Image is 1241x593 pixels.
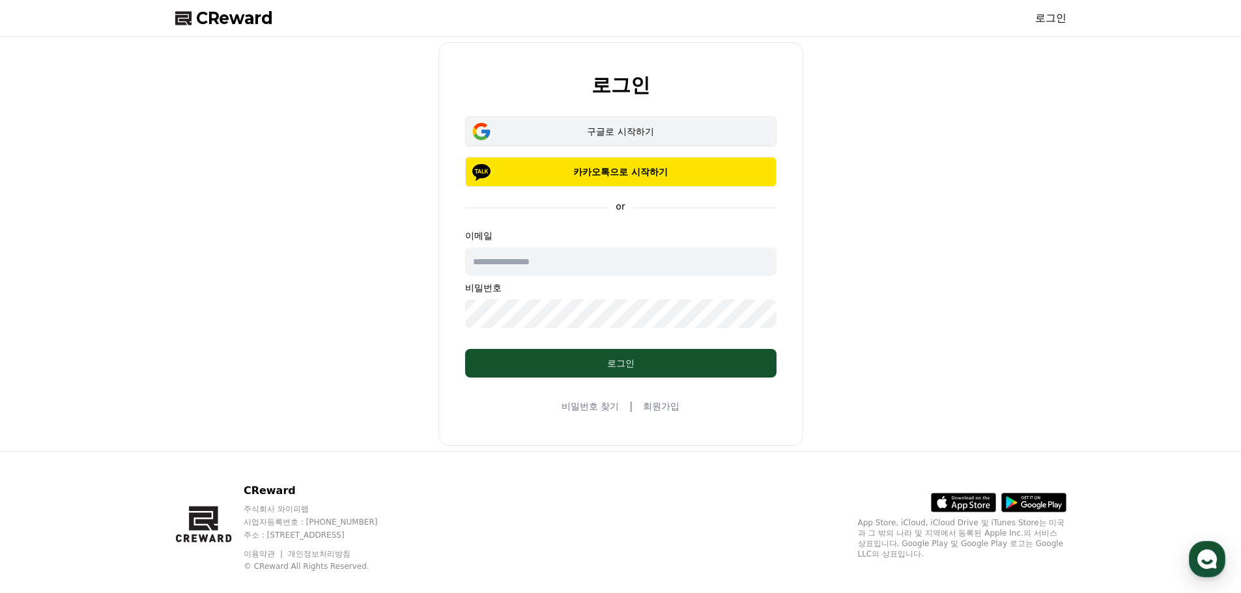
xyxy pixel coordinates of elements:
span: CReward [196,8,273,29]
p: or [608,200,633,213]
div: 구글로 시작하기 [484,125,758,138]
span: 홈 [41,432,49,443]
a: 대화 [86,413,168,445]
a: 홈 [4,413,86,445]
p: 이메일 [465,229,777,242]
span: 대화 [119,433,135,443]
a: 비밀번호 찾기 [562,400,619,413]
span: 설정 [201,432,217,443]
h2: 로그인 [592,74,650,96]
p: 사업자등록번호 : [PHONE_NUMBER] [244,517,403,527]
a: 설정 [168,413,250,445]
a: 이용약관 [244,549,285,559]
p: App Store, iCloud, iCloud Drive 및 iTunes Store는 미국과 그 밖의 나라 및 지역에서 등록된 Apple Inc.의 서비스 상표입니다. Goo... [858,517,1066,559]
a: 로그인 [1035,10,1066,26]
button: 카카오톡으로 시작하기 [465,157,777,187]
span: | [629,398,633,414]
p: © CReward All Rights Reserved. [244,561,403,572]
a: 개인정보처리방침 [288,549,350,559]
a: CReward [175,8,273,29]
p: 주소 : [STREET_ADDRESS] [244,530,403,540]
p: CReward [244,483,403,499]
button: 구글로 시작하기 [465,117,777,146]
div: 로그인 [491,357,750,370]
p: 비밀번호 [465,281,777,294]
button: 로그인 [465,349,777,378]
a: 회원가입 [643,400,679,413]
p: 카카오톡으로 시작하기 [484,165,758,178]
p: 주식회사 와이피랩 [244,504,403,514]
